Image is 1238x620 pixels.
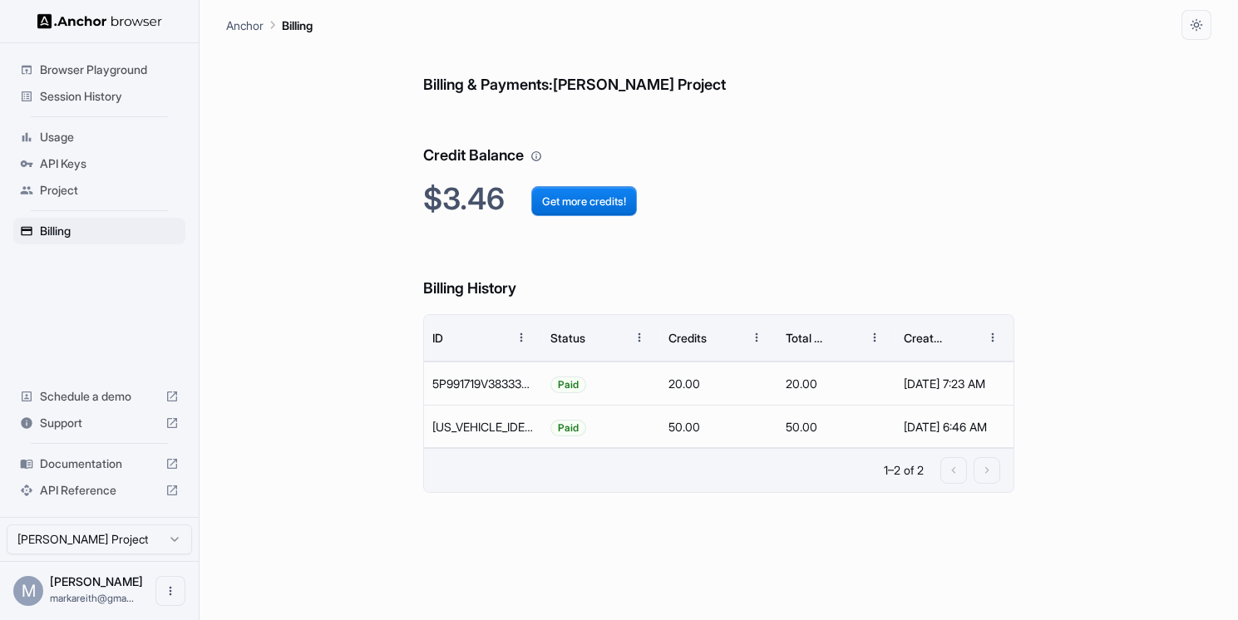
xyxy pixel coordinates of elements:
h2: $3.46 [423,181,1014,217]
button: Sort [476,322,506,352]
button: Menu [978,322,1008,352]
span: Paid [551,406,585,449]
p: 1–2 of 2 [884,462,924,479]
h6: Billing History [423,244,1014,301]
span: Mark Reith [50,574,143,588]
span: Project [40,182,179,199]
button: Menu [624,322,654,352]
span: API Keys [40,155,179,172]
button: Sort [712,322,742,352]
div: 5P991719V3833330G [424,362,542,405]
div: ID [432,331,443,345]
img: Anchor Logo [37,13,162,29]
div: 56J749505L6157927 [424,405,542,448]
p: Anchor [226,17,264,34]
button: Sort [830,322,860,352]
div: [DATE] 7:23 AM [904,362,1005,405]
button: Get more credits! [531,186,637,216]
p: Billing [282,17,313,34]
div: Credits [668,331,707,345]
div: 50.00 [660,405,778,448]
div: M [13,576,43,606]
div: 20.00 [777,362,895,405]
span: Paid [551,363,585,406]
button: Menu [860,322,890,352]
span: Billing [40,223,179,239]
button: Sort [948,322,978,352]
button: Open menu [155,576,185,606]
div: Created [904,331,946,345]
div: 20.00 [660,362,778,405]
h6: Credit Balance [423,111,1014,168]
div: Session History [13,83,185,110]
div: Documentation [13,450,185,477]
span: Browser Playground [40,62,179,78]
div: Billing [13,218,185,244]
div: API Reference [13,477,185,504]
button: Menu [506,322,536,352]
div: Schedule a demo [13,383,185,410]
span: markareith@gmail.com [50,592,134,604]
span: Session History [40,88,179,105]
span: Documentation [40,455,159,472]
div: Status [550,331,585,345]
div: Total Cost [786,331,828,345]
div: 50.00 [777,405,895,448]
span: Support [40,415,159,431]
button: Menu [742,322,772,352]
h6: Billing & Payments: [PERSON_NAME] Project [423,40,1014,97]
div: API Keys [13,150,185,177]
nav: breadcrumb [226,16,313,34]
div: [DATE] 6:46 AM [904,406,1005,448]
svg: Your credit balance will be consumed as you use the API. Visit the usage page to view a breakdown... [530,150,542,162]
div: Project [13,177,185,204]
span: Usage [40,129,179,145]
div: Usage [13,124,185,150]
div: Support [13,410,185,436]
span: API Reference [40,482,159,499]
button: Sort [594,322,624,352]
span: Schedule a demo [40,388,159,405]
div: Browser Playground [13,57,185,83]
